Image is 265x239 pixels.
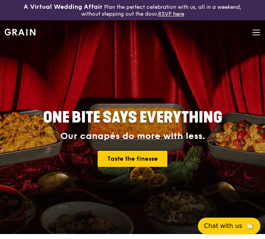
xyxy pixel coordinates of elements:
[158,11,184,17] a: RSVP here
[24,3,103,11] h3: A Virtual Wedding Affair
[5,20,35,43] a: GrainGrain
[98,151,167,167] a: Taste the finesse
[245,221,254,231] span: 🦙
[22,3,243,17] div: Plan the perfect celebration with us, all in a weekend, without stepping out the door.
[198,218,260,234] button: Chat with us🦙
[5,29,35,36] img: Grain
[204,221,242,231] span: Chat with us
[34,131,231,142] div: Our canapés do more with less.
[43,108,222,127] span: ONE BITE SAYS EVERYTHING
